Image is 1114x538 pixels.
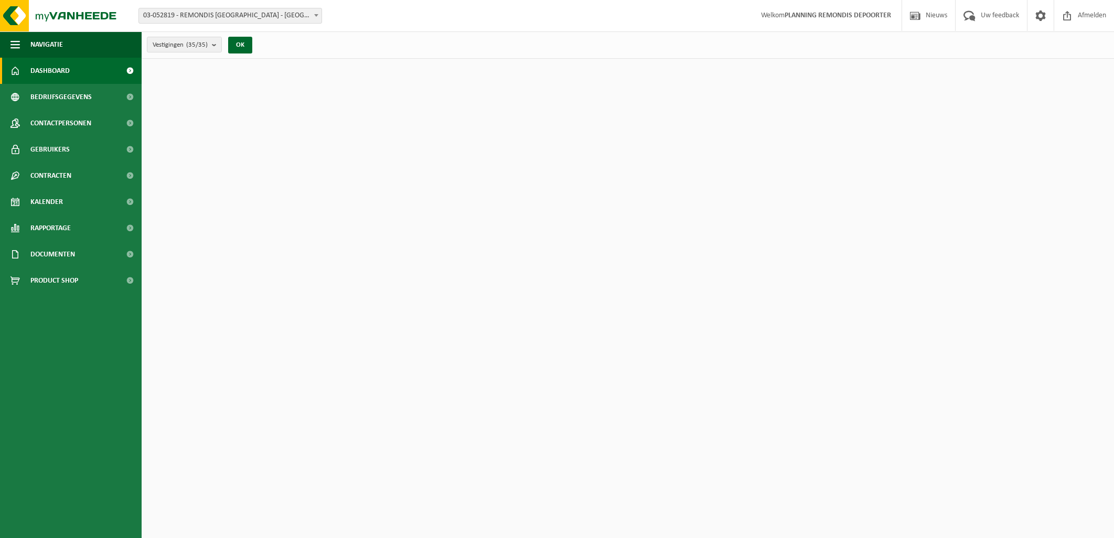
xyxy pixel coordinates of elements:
[228,37,252,53] button: OK
[30,110,91,136] span: Contactpersonen
[30,31,63,58] span: Navigatie
[30,189,63,215] span: Kalender
[139,8,322,23] span: 03-052819 - REMONDIS WEST-VLAANDEREN - OOSTENDE
[30,163,71,189] span: Contracten
[186,41,208,48] count: (35/35)
[153,37,208,53] span: Vestigingen
[30,136,70,163] span: Gebruikers
[30,84,92,110] span: Bedrijfsgegevens
[30,241,75,267] span: Documenten
[30,215,71,241] span: Rapportage
[147,37,222,52] button: Vestigingen(35/35)
[785,12,891,19] strong: PLANNING REMONDIS DEPOORTER
[30,58,70,84] span: Dashboard
[30,267,78,294] span: Product Shop
[138,8,322,24] span: 03-052819 - REMONDIS WEST-VLAANDEREN - OOSTENDE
